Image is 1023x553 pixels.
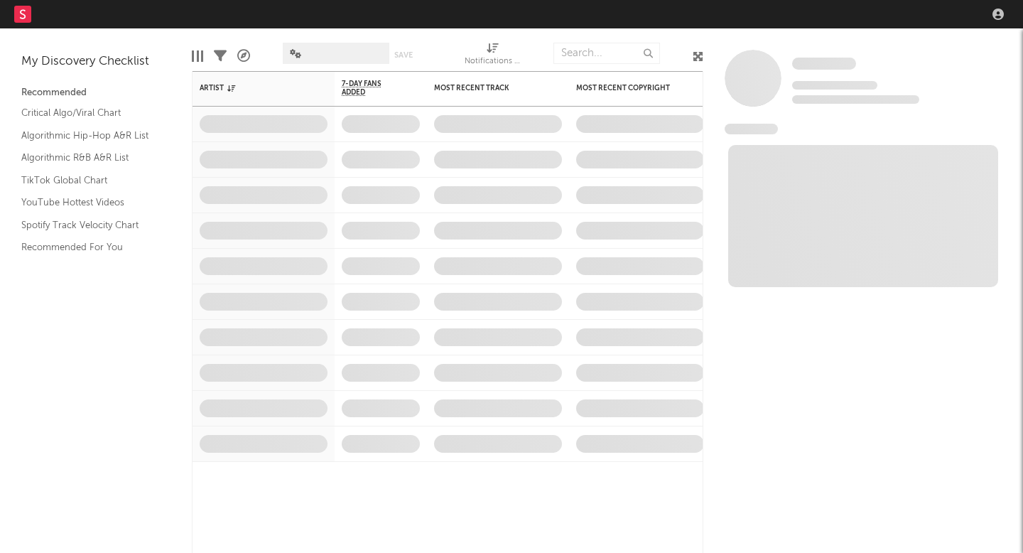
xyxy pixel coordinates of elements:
[214,36,227,77] div: Filters
[200,84,306,92] div: Artist
[394,51,413,59] button: Save
[576,84,683,92] div: Most Recent Copyright
[792,81,877,90] span: Tracking Since: [DATE]
[792,57,856,71] a: Some Artist
[237,36,250,77] div: A&R Pipeline
[21,195,156,210] a: YouTube Hottest Videos
[21,53,170,70] div: My Discovery Checklist
[21,218,156,233] a: Spotify Track Velocity Chart
[21,105,156,121] a: Critical Algo/Viral Chart
[192,36,203,77] div: Edit Columns
[465,36,521,77] div: Notifications (Artist)
[434,84,541,92] div: Most Recent Track
[21,85,170,102] div: Recommended
[21,150,156,166] a: Algorithmic R&B A&R List
[553,43,660,64] input: Search...
[725,124,778,134] span: News Feed
[21,128,156,144] a: Algorithmic Hip-Hop A&R List
[342,80,399,97] span: 7-Day Fans Added
[792,95,919,104] span: 0 fans last week
[21,240,156,255] a: Recommended For You
[792,58,856,70] span: Some Artist
[465,53,521,70] div: Notifications (Artist)
[21,173,156,188] a: TikTok Global Chart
